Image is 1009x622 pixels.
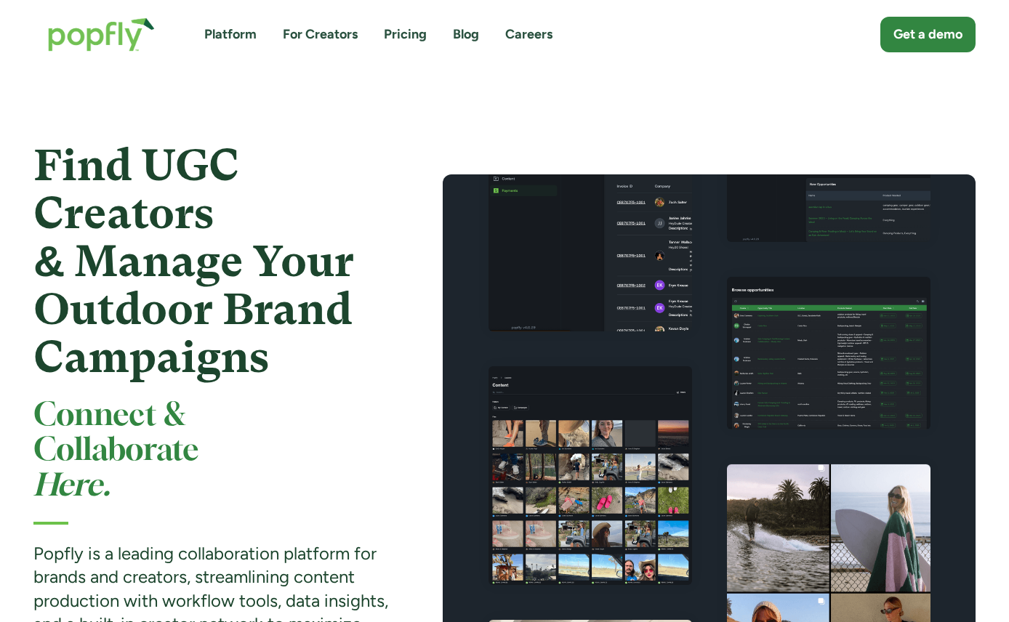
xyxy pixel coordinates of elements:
[384,25,427,44] a: Pricing
[33,399,390,504] h2: Connect & Collaborate
[204,25,257,44] a: Platform
[33,472,110,501] em: Here.
[33,3,169,66] a: home
[505,25,552,44] a: Careers
[453,25,479,44] a: Blog
[33,140,354,382] strong: Find UGC Creators & Manage Your Outdoor Brand Campaigns
[283,25,358,44] a: For Creators
[893,25,962,44] div: Get a demo
[880,17,976,52] a: Get a demo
